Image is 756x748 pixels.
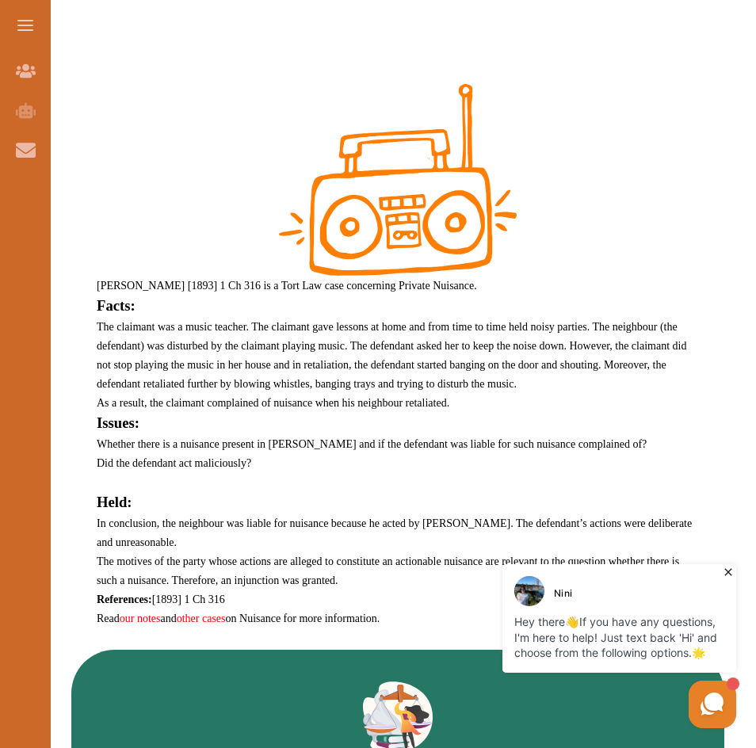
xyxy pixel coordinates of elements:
span: The motives of the party whose actions are alleged to constitute an actionable nuisance are relev... [97,555,679,586]
span: Whether there is a nuisance present in [PERSON_NAME] and if the defendant was liable for such nui... [97,438,647,450]
span: [1893] 1 Ch 316 [97,593,225,605]
img: radio-311676_640-300x242.png [279,84,517,276]
a: other cases [177,613,226,624]
span: Did the defendant act maliciously? [97,457,251,469]
span: The claimant was a music teacher. The claimant gave lessons at home and from time to time held no... [97,321,686,390]
strong: Issues: [97,414,139,431]
strong: References: [97,593,152,605]
span: Read and on Nuisance for more information. [97,613,380,624]
a: our notes [120,613,161,624]
iframe: HelpCrunch [376,560,740,732]
span: As a result, the claimant complained of nuisance when his neighbour retaliated. [97,397,449,409]
span: In conclusion, the neighbour was liable for nuisance because he acted by [PERSON_NAME]. The defen... [97,517,692,548]
strong: Held: [97,494,132,510]
span: [PERSON_NAME] [1893] 1 Ch 316 is a Tort Law case concerning Private Nuisance. [97,280,477,292]
strong: Facts: [97,297,136,314]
